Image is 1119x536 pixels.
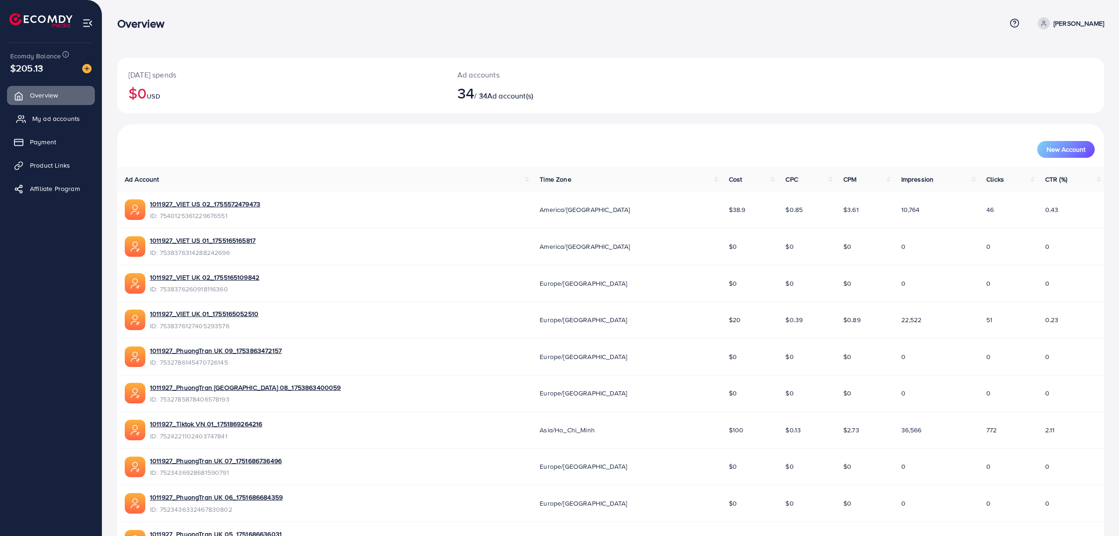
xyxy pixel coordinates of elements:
img: image [82,64,92,73]
button: New Account [1037,141,1095,158]
span: $205.13 [10,61,43,75]
a: 1011927_Tiktok VN 01_1751869264216 [150,419,262,429]
span: $0 [785,462,793,471]
span: $0 [729,352,737,361]
span: ID: 7523436332467830802 [150,505,283,514]
span: Affiliate Program [30,184,80,193]
span: 0 [986,462,991,471]
p: Ad accounts [457,69,682,80]
span: $38.9 [729,205,746,214]
span: $0 [785,388,793,398]
span: 36,566 [901,425,922,435]
span: Payment [30,137,56,147]
a: 1011927_PhuongTran UK 07_1751686736496 [150,456,282,465]
span: My ad accounts [32,114,80,123]
span: $0.39 [785,315,803,324]
span: 0 [986,352,991,361]
a: Product Links [7,156,95,175]
span: Ad account(s) [487,91,533,101]
span: ID: 7532785878406578193 [150,395,341,404]
span: $0 [843,242,851,251]
span: $0.89 [843,315,861,324]
img: logo [9,13,72,28]
span: Europe/[GEOGRAPHIC_DATA] [540,315,627,324]
span: 46 [986,205,994,214]
span: Product Links [30,161,70,170]
span: ID: 7524221102403747841 [150,431,262,441]
span: 0 [1045,352,1049,361]
h2: $0 [128,84,435,102]
span: America/[GEOGRAPHIC_DATA] [540,242,630,251]
span: 772 [986,425,997,435]
a: 1011927_VIET US 02_1755572479473 [150,199,260,209]
span: Europe/[GEOGRAPHIC_DATA] [540,388,627,398]
span: $2.73 [843,425,859,435]
span: Europe/[GEOGRAPHIC_DATA] [540,279,627,288]
span: $100 [729,425,744,435]
span: $0 [843,388,851,398]
img: menu [82,18,93,28]
img: ic-ads-acc.e4c84228.svg [125,310,145,330]
span: Overview [30,91,58,100]
span: 22,522 [901,315,922,324]
span: 51 [986,315,992,324]
span: 0 [1045,499,1049,508]
span: 34 [457,82,474,104]
a: Payment [7,133,95,151]
span: 2.11 [1045,425,1055,435]
img: ic-ads-acc.e4c84228.svg [125,273,145,294]
span: $0 [843,352,851,361]
img: ic-ads-acc.e4c84228.svg [125,383,145,403]
span: CTR (%) [1045,175,1067,184]
img: ic-ads-acc.e4c84228.svg [125,493,145,514]
a: 1011927_VIET UK 02_1755165109842 [150,273,259,282]
img: ic-ads-acc.e4c84228.svg [125,346,145,367]
span: Impression [901,175,934,184]
span: ID: 7538376127405293576 [150,321,258,331]
a: 1011927_PhuongTran UK 06_1751686684359 [150,493,283,502]
span: America/[GEOGRAPHIC_DATA] [540,205,630,214]
span: 0 [901,279,905,288]
span: $0 [729,242,737,251]
span: USD [147,92,160,101]
span: Time Zone [540,175,571,184]
img: ic-ads-acc.e4c84228.svg [125,420,145,440]
span: 0 [1045,462,1049,471]
a: Overview [7,86,95,105]
span: 0 [901,499,905,508]
img: ic-ads-acc.e4c84228.svg [125,199,145,220]
span: 0 [986,388,991,398]
p: [DATE] spends [128,69,435,80]
span: 0 [901,388,905,398]
span: 0 [986,242,991,251]
span: CPM [843,175,856,184]
a: My ad accounts [7,109,95,128]
p: [PERSON_NAME] [1054,18,1104,29]
span: Ecomdy Balance [10,51,61,61]
a: 1011927_VIET US 01_1755165165817 [150,236,256,245]
span: 0.43 [1045,205,1059,214]
span: 0 [1045,279,1049,288]
span: 0.23 [1045,315,1059,324]
span: Europe/[GEOGRAPHIC_DATA] [540,352,627,361]
img: ic-ads-acc.e4c84228.svg [125,236,145,257]
span: $3.61 [843,205,859,214]
a: Affiliate Program [7,179,95,198]
span: 0 [901,462,905,471]
span: ID: 7540125361229676551 [150,211,260,220]
img: ic-ads-acc.e4c84228.svg [125,457,145,477]
span: $0 [729,279,737,288]
a: 1011927_VIET UK 01_1755165052510 [150,309,258,318]
a: 1011927_PhuongTran [GEOGRAPHIC_DATA] 08_1753863400059 [150,383,341,392]
h3: Overview [117,17,172,30]
span: $20 [729,315,741,324]
span: 0 [901,352,905,361]
span: 0 [986,279,991,288]
span: $0 [843,462,851,471]
span: Europe/[GEOGRAPHIC_DATA] [540,499,627,508]
a: 1011927_PhuongTran UK 09_1753863472157 [150,346,282,355]
span: Europe/[GEOGRAPHIC_DATA] [540,462,627,471]
span: Ad Account [125,175,159,184]
span: $0.85 [785,205,803,214]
